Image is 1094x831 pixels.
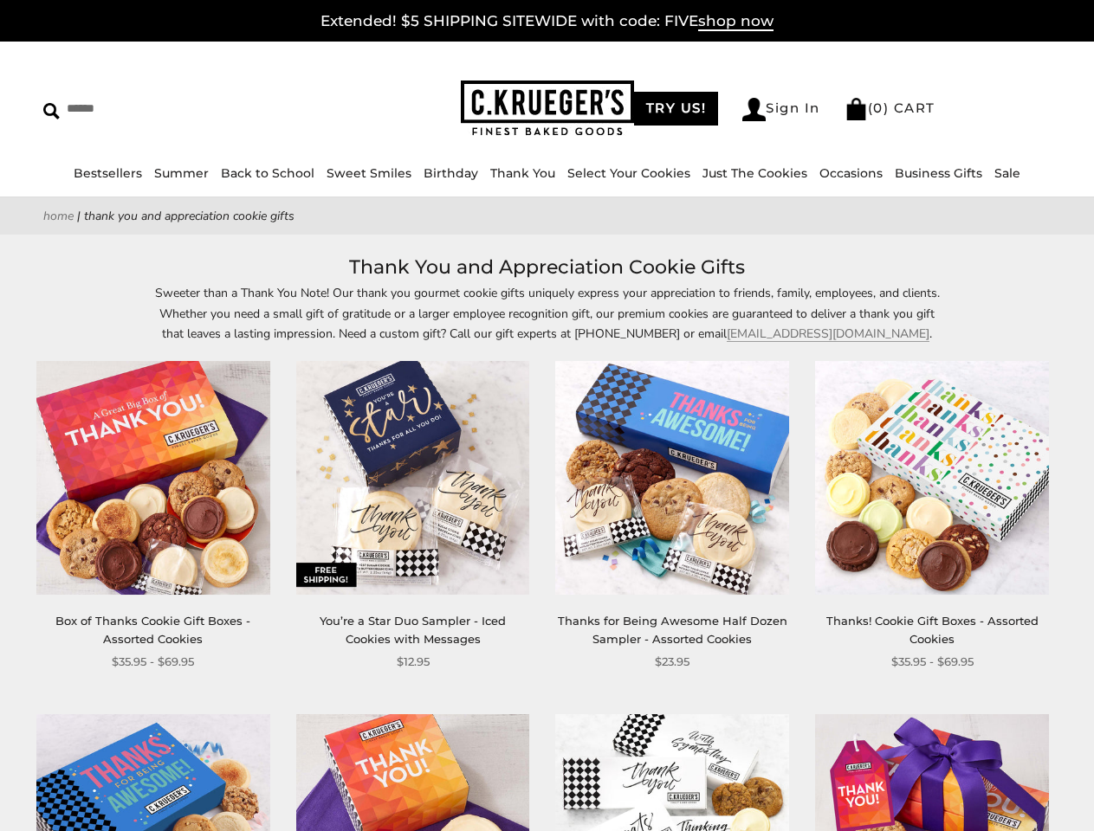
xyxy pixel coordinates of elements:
[845,98,868,120] img: Bag
[74,165,142,181] a: Bestsellers
[702,165,807,181] a: Just The Cookies
[296,361,530,595] img: You’re a Star Duo Sampler - Iced Cookies with Messages
[567,165,690,181] a: Select Your Cookies
[320,614,506,646] a: You’re a Star Duo Sampler - Iced Cookies with Messages
[461,81,634,137] img: C.KRUEGER'S
[698,12,774,31] span: shop now
[112,653,194,671] span: $35.95 - $69.95
[424,165,478,181] a: Birthday
[845,100,935,116] a: (0) CART
[43,208,74,224] a: Home
[826,614,1039,646] a: Thanks! Cookie Gift Boxes - Assorted Cookies
[327,165,411,181] a: Sweet Smiles
[655,653,689,671] span: $23.95
[84,208,295,224] span: Thank You and Appreciation Cookie Gifts
[154,165,209,181] a: Summer
[77,208,81,224] span: |
[994,165,1020,181] a: Sale
[43,95,274,122] input: Search
[221,165,314,181] a: Back to School
[891,653,974,671] span: $35.95 - $69.95
[634,92,719,126] a: TRY US!
[873,100,884,116] span: 0
[320,12,774,31] a: Extended! $5 SHIPPING SITEWIDE with code: FIVEshop now
[36,361,270,595] img: Box of Thanks Cookie Gift Boxes - Assorted Cookies
[815,361,1049,595] img: Thanks! Cookie Gift Boxes - Assorted Cookies
[43,103,60,119] img: Search
[742,98,820,121] a: Sign In
[727,325,929,342] a: [EMAIL_ADDRESS][DOMAIN_NAME]
[558,614,787,646] a: Thanks for Being Awesome Half Dozen Sampler - Assorted Cookies
[397,653,430,671] span: $12.95
[555,361,789,595] img: Thanks for Being Awesome Half Dozen Sampler - Assorted Cookies
[742,98,766,121] img: Account
[55,614,250,646] a: Box of Thanks Cookie Gift Boxes - Assorted Cookies
[149,283,946,343] p: Sweeter than a Thank You Note! Our thank you gourmet cookie gifts uniquely express your appreciat...
[69,252,1025,283] h1: Thank You and Appreciation Cookie Gifts
[895,165,982,181] a: Business Gifts
[43,206,1051,226] nav: breadcrumbs
[819,165,883,181] a: Occasions
[490,165,555,181] a: Thank You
